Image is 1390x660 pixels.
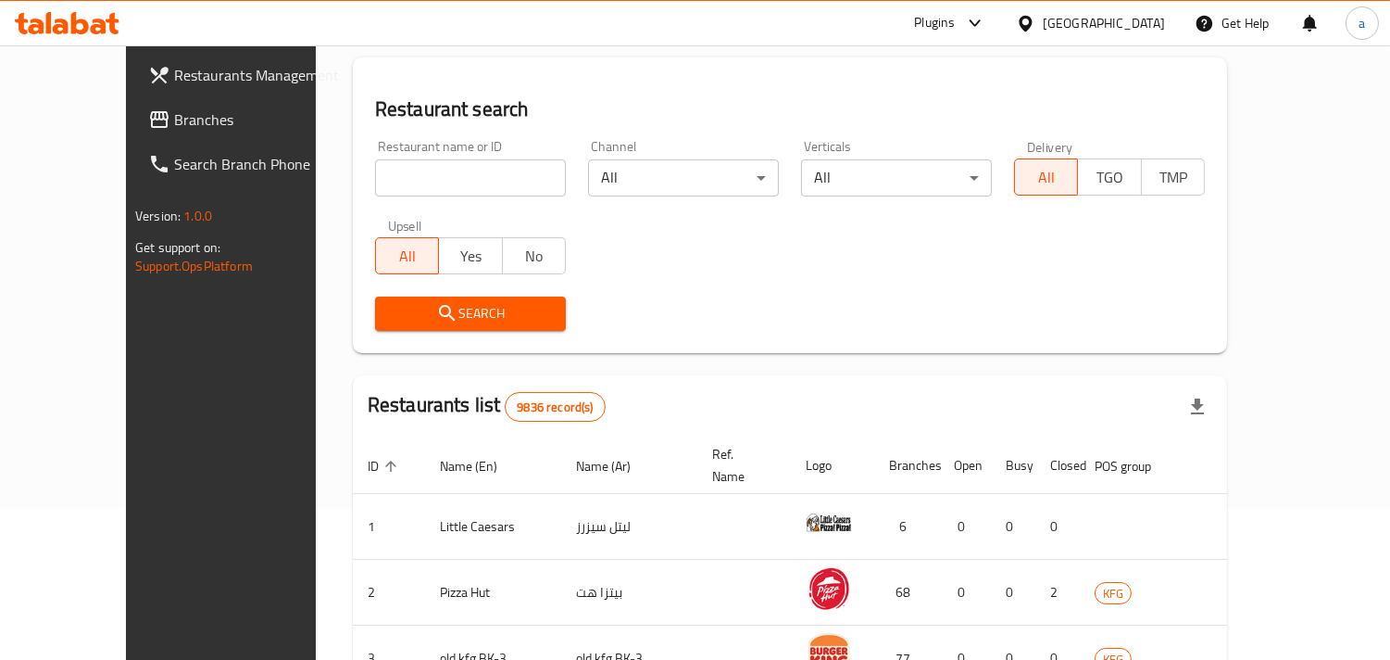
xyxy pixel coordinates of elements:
th: Branches [874,438,939,494]
h2: Restaurants list [368,391,606,422]
button: No [502,237,566,274]
div: Plugins [914,12,955,34]
span: Version: [135,204,181,228]
label: Upsell [388,219,422,232]
input: Search for restaurant name or ID.. [375,159,566,197]
td: 2 [353,560,425,626]
td: ليتل سيزرز [561,494,697,560]
td: Pizza Hut [425,560,561,626]
a: Branches [133,97,358,142]
span: Yes [446,243,495,270]
span: 9836 record(s) [506,399,604,416]
button: All [375,237,439,274]
label: Delivery [1027,140,1073,153]
th: Logo [791,438,874,494]
button: TMP [1141,159,1205,196]
span: KFG [1096,583,1131,604]
span: All [1022,164,1071,191]
img: Little Caesars [806,500,852,546]
span: Name (Ar) [576,455,655,477]
div: Export file [1175,385,1220,429]
td: 6 [874,494,939,560]
a: Search Branch Phone [133,142,358,186]
span: Branches [174,108,344,131]
span: TMP [1149,164,1197,191]
div: All [801,159,992,197]
td: 0 [991,494,1035,560]
button: Yes [438,237,502,274]
a: Restaurants Management [133,53,358,97]
td: Little Caesars [425,494,561,560]
span: Name (En) [440,455,521,477]
span: POS group [1095,455,1175,477]
img: Pizza Hut [806,565,852,612]
td: 0 [939,494,991,560]
th: Closed [1035,438,1080,494]
span: ID [368,455,403,477]
div: Total records count [505,392,605,422]
span: All [383,243,432,270]
button: Search [375,297,566,331]
td: 0 [939,560,991,626]
span: TGO [1085,164,1133,191]
td: 0 [1035,494,1080,560]
h2: Restaurant search [375,95,1205,123]
th: Busy [991,438,1035,494]
td: 1 [353,494,425,560]
button: All [1014,159,1078,196]
td: 68 [874,560,939,626]
div: [GEOGRAPHIC_DATA] [1043,13,1165,33]
div: All [588,159,779,197]
th: Open [939,438,991,494]
span: Search Branch Phone [174,153,344,175]
a: Support.OpsPlatform [135,254,253,278]
span: a [1359,13,1365,33]
span: 1.0.0 [183,204,212,228]
td: بيتزا هت [561,560,697,626]
span: Search [390,302,551,325]
span: No [510,243,558,270]
span: Get support on: [135,235,220,260]
td: 2 [1035,560,1080,626]
span: Ref. Name [712,443,769,488]
td: 0 [991,560,1035,626]
span: Restaurants Management [174,64,344,86]
button: TGO [1077,159,1141,196]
